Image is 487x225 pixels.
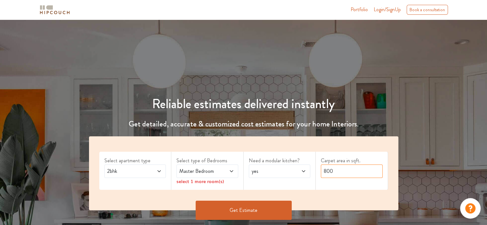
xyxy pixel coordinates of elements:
[106,167,148,175] span: 2bhk
[250,167,292,175] span: yes
[178,167,220,175] span: Master Bedroom
[176,157,238,165] label: Select type of Bedrooms
[39,4,71,15] img: logo-horizontal.svg
[407,5,448,15] div: Book a consultation
[85,119,402,129] h4: Get detailed, accurate & customized cost estimates for your home Interiors.
[249,157,311,165] label: Need a modular kitchen?
[196,201,292,220] button: Get Estimate
[39,3,71,17] span: logo-horizontal.svg
[104,157,166,165] label: Select apartment type
[176,178,238,185] div: select 1 more room(s)
[321,165,383,178] input: Enter area sqft
[351,6,368,13] a: Portfolio
[85,96,402,112] h1: Reliable estimates delivered instantly
[321,157,383,165] label: Carpet area in sqft.
[374,6,401,13] span: Login/SignUp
